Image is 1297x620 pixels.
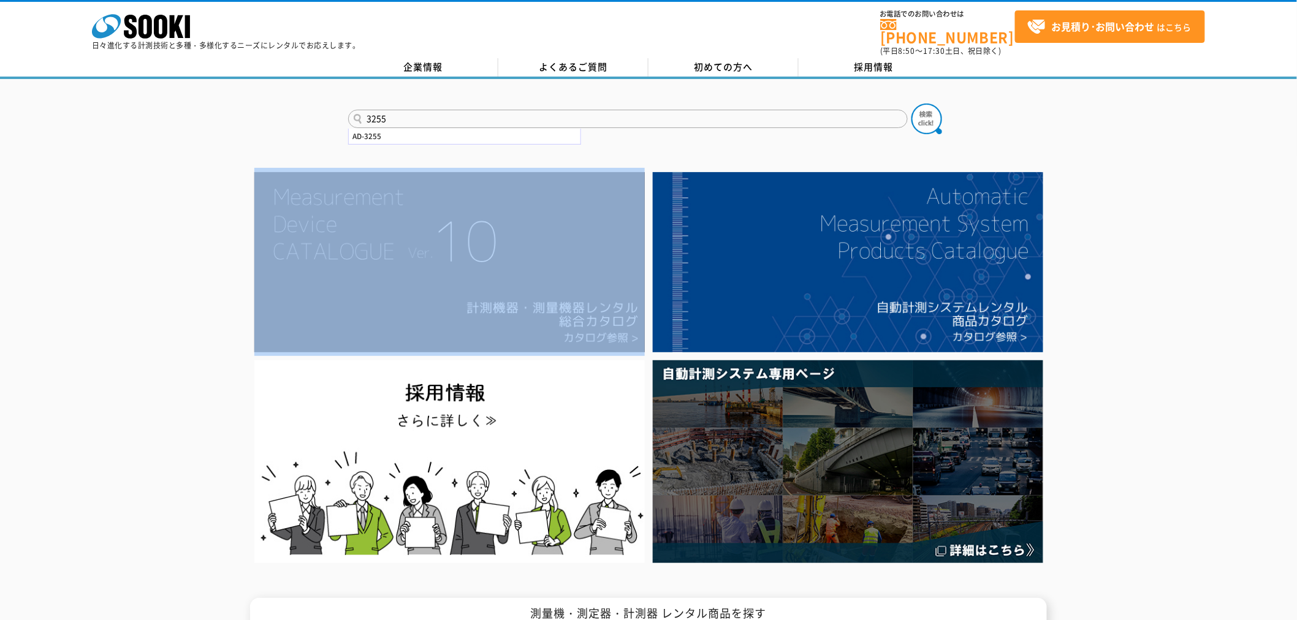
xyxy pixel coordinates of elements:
img: 自動計測システム専用ページ [653,360,1043,563]
span: 17:30 [923,45,945,56]
a: 初めての方へ [648,58,799,77]
img: SOOKI recruit [254,360,645,563]
strong: お見積り･お問い合わせ [1052,19,1155,34]
span: 初めての方へ [694,60,753,74]
span: お電話でのお問い合わせは [880,10,1015,18]
div: AD-3255 [349,129,580,144]
a: [PHONE_NUMBER] [880,19,1015,44]
span: はこちら [1027,18,1192,36]
span: (平日 ～ 土日、祝日除く) [880,45,1002,56]
p: 日々進化する計測技術と多種・多様化するニーズにレンタルでお応えします。 [92,42,360,49]
input: 商品名、型式、NETIS番号を入力してください [348,110,908,128]
a: お見積り･お問い合わせはこちら [1015,10,1205,43]
img: Catalog Ver10 [254,172,645,352]
img: btn_search.png [911,104,942,134]
span: 8:50 [899,45,916,56]
a: よくあるご質問 [498,58,648,77]
a: 採用情報 [799,58,949,77]
img: 自動計測システムカタログ [653,172,1043,352]
a: 企業情報 [348,58,498,77]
